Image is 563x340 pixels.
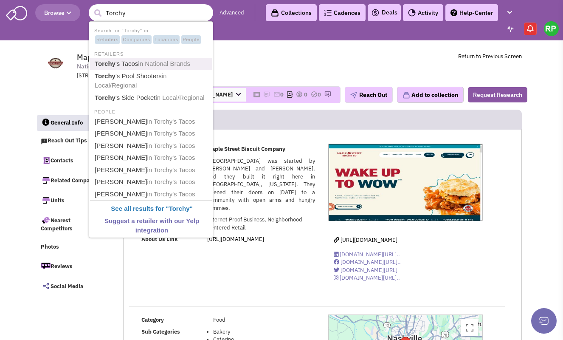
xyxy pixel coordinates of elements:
img: icon-collection-lavender-black.svg [271,9,279,17]
span: [DOMAIN_NAME][URL].. [341,258,401,266]
a: [URL][DOMAIN_NAME] [334,236,397,244]
span: [DOMAIN_NAME][URL].. [340,274,400,281]
span: in Torchy's Tacos [147,166,195,173]
span: in Torchy's Tacos [147,142,195,149]
b: Torchy [169,205,190,212]
span: in Torchy's Tacos [147,154,195,161]
a: [PERSON_NAME]in Torchy's Tacos [92,152,211,164]
a: See all results for "Torchy" [92,203,211,215]
span: in National Brands [138,60,190,67]
a: Collections [266,4,317,21]
img: icon-dealamount.png [296,91,303,98]
a: Related Companies [37,171,105,189]
img: Activity.png [408,9,416,17]
button: Reach Out [345,87,393,103]
li: Search for "Torchy" in [90,25,212,45]
span: in Torchy's Tacos [147,190,195,198]
input: Search [89,4,213,21]
button: Request Research [468,87,527,102]
a: Units [37,191,105,209]
img: SmartAdmin [6,4,27,20]
img: plane.png [350,92,357,99]
img: icon-collection-lavender.png [403,91,410,99]
a: Reach Out Tips [37,133,105,149]
a: [DOMAIN_NAME][URL] [334,266,397,274]
a: Torchy's Tacosin National Brands [92,58,211,70]
a: Cadences [319,4,366,21]
a: [DOMAIN_NAME][URL].. [334,274,400,281]
span: Maple Street Biscuit Company [77,52,183,62]
b: About Us Link [141,235,178,243]
img: research-icon.png [324,91,331,98]
span: [DOMAIN_NAME][URL] [341,266,397,274]
a: [URL][DOMAIN_NAME] [207,235,264,243]
span: Companies [121,35,152,45]
button: Add to collection [397,87,464,103]
button: Toggle fullscreen view [461,319,478,336]
img: help.png [450,9,457,16]
span: National Brand [77,62,118,71]
b: Torchy [95,60,115,67]
span: Locations [153,35,180,45]
a: [PERSON_NAME]in Torchy's Tacos [92,164,211,176]
a: Torchy's Side Pocketin Local/Regional [92,92,211,104]
a: General Info [37,115,106,131]
span: [DOMAIN_NAME][URL].. [340,251,400,258]
button: Browse [35,4,80,21]
img: icon-note.png [263,91,270,98]
a: Help-Center [445,4,498,21]
a: Contacts [37,151,105,169]
span: People [181,35,201,45]
span: [GEOGRAPHIC_DATA] was started by [PERSON_NAME] and [PERSON_NAME], and they built it right here in... [207,157,315,212]
b: Category [141,316,164,323]
a: Photos [37,239,105,255]
td: Internet Proof Business, Neighborhood Centered Retail [205,214,317,234]
a: Torchy's Pool Shootersin Local/Regional [92,71,211,91]
span: 0 [304,91,307,98]
img: Rob Powell [544,21,559,36]
img: icon-deals.svg [371,8,380,18]
a: [PERSON_NAME]in Torchy's Tacos [92,189,211,200]
span: Retailers [95,35,120,45]
a: Social Media [37,277,105,295]
a: Deals [371,8,397,18]
div: [STREET_ADDRESS] [STREET_ADDRESS] [77,72,298,80]
b: Torchy [95,94,115,101]
img: TaskCount.png [311,91,318,98]
span: 0 [318,91,321,98]
a: [PERSON_NAME]in Torchy's Tacos [92,128,211,139]
td: Food [211,314,317,326]
a: [DOMAIN_NAME][URL].. [334,251,400,258]
li: Bakery [213,328,315,336]
a: Suggest a retailer with our Yelp integration [92,215,211,236]
a: [PERSON_NAME]in Torchy's Tacos [92,140,211,152]
img: Cadences_logo.png [324,10,332,16]
span: [URL][DOMAIN_NAME] [341,236,397,244]
b: Maple Street Biscuit Company [207,145,285,153]
a: Reviews [37,257,105,275]
li: RETAILERS [90,49,212,58]
a: Return to Previous Screen [458,53,522,60]
span: in Local/Regional [155,94,204,101]
b: See all results for " " [111,205,192,212]
span: Browse [44,9,71,17]
a: [PERSON_NAME]in Torchy's Tacos [92,116,211,127]
span: in Torchy's Tacos [147,178,195,185]
li: PEOPLE [90,107,212,116]
img: Maple Street Biscuit Company [329,144,482,221]
a: Activity [403,4,443,21]
a: [PERSON_NAME]in Torchy's Tacos [92,176,211,188]
span: in Torchy's Tacos [147,118,195,125]
b: Sub Categories [141,328,180,335]
a: Nearest Competitors [37,211,105,237]
b: Torchy [95,72,115,79]
a: Advanced [220,9,244,17]
span: 0 [280,91,284,98]
span: in Torchy's Tacos [147,130,195,137]
b: Suggest a retailer with our Yelp integration [104,217,199,234]
a: [DOMAIN_NAME][URL].. [334,258,401,266]
img: icon-email-active-16.png [273,91,280,98]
